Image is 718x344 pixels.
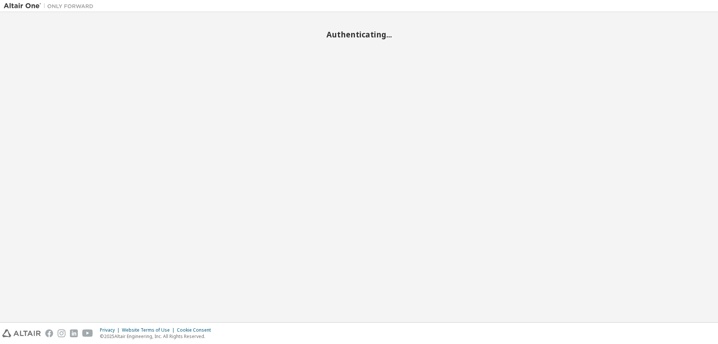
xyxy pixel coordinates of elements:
div: Privacy [100,327,122,333]
img: facebook.svg [45,329,53,337]
p: © 2025 Altair Engineering, Inc. All Rights Reserved. [100,333,215,340]
img: altair_logo.svg [2,329,41,337]
div: Cookie Consent [177,327,215,333]
img: linkedin.svg [70,329,78,337]
img: instagram.svg [58,329,65,337]
img: youtube.svg [82,329,93,337]
div: Website Terms of Use [122,327,177,333]
img: Altair One [4,2,97,10]
h2: Authenticating... [4,30,714,39]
